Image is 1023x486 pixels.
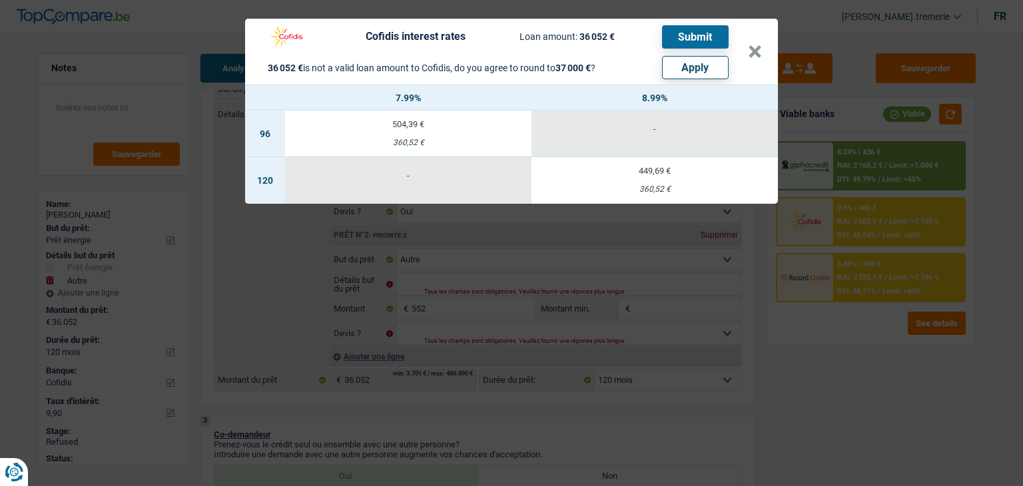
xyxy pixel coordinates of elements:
div: 449,69 € [531,166,778,175]
img: Cofidis [261,24,312,49]
span: 36 052 € [268,63,303,73]
span: Loan amount: [519,31,577,42]
td: 120 [245,157,285,204]
div: - [531,124,778,133]
span: 37 000 € [555,63,591,73]
div: - [285,171,531,180]
div: 360,52 € [285,138,531,147]
th: 7.99% [285,85,531,111]
span: 36 052 € [579,31,615,42]
button: × [748,45,762,59]
div: Cofidis interest rates [366,31,466,42]
th: 8.99% [531,85,778,111]
div: 360,52 € [531,185,778,194]
div: 504,39 € [285,120,531,128]
div: is not a valid loan amount to Cofidis, do you agree to round to ? [268,63,595,73]
td: 96 [245,111,285,157]
button: Apply [662,56,729,79]
button: Submit [662,25,729,49]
